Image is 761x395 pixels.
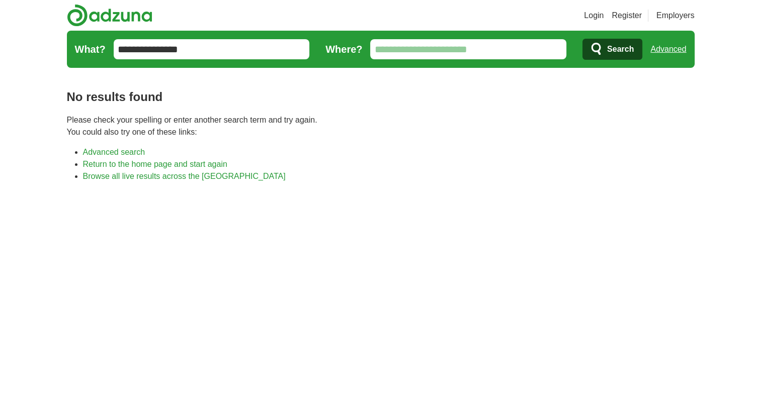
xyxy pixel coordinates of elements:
[83,160,227,168] a: Return to the home page and start again
[650,39,686,59] a: Advanced
[83,172,286,180] a: Browse all live results across the [GEOGRAPHIC_DATA]
[83,148,145,156] a: Advanced search
[67,4,152,27] img: Adzuna logo
[582,39,642,60] button: Search
[67,114,695,138] p: Please check your spelling or enter another search term and try again. You could also try one of ...
[607,39,634,59] span: Search
[325,42,362,57] label: Where?
[584,10,604,22] a: Login
[67,88,695,106] h1: No results found
[75,42,106,57] label: What?
[656,10,695,22] a: Employers
[612,10,642,22] a: Register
